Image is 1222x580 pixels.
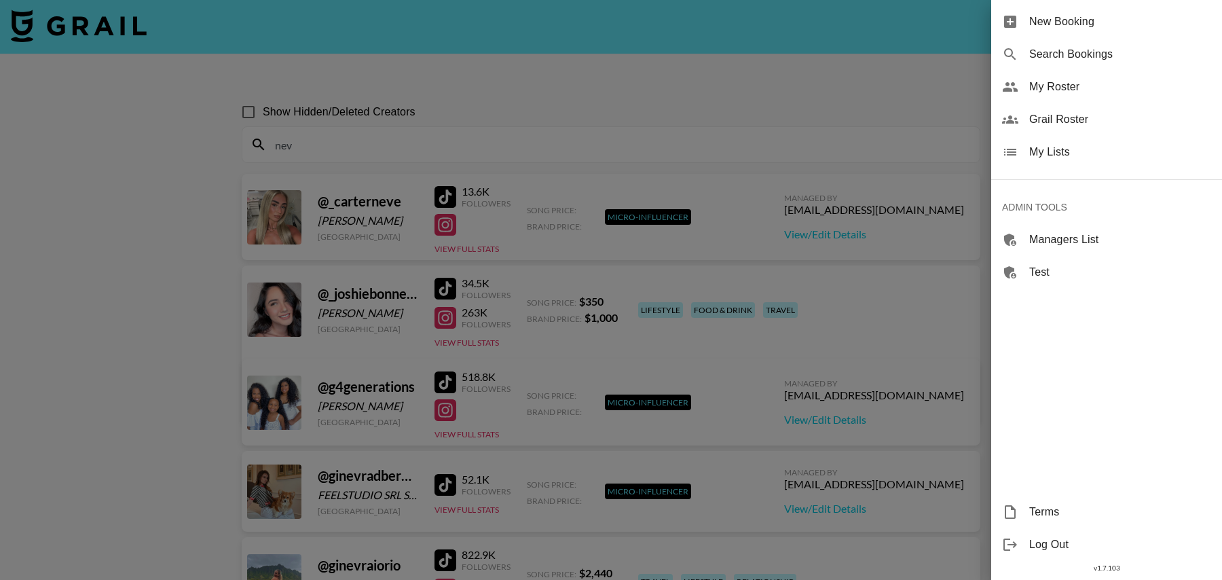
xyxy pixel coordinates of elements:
[991,223,1222,256] div: Managers List
[1029,14,1211,30] span: New Booking
[991,528,1222,561] div: Log Out
[991,561,1222,575] div: v 1.7.103
[1029,537,1211,553] span: Log Out
[1029,264,1211,280] span: Test
[991,256,1222,289] div: Test
[991,5,1222,38] div: New Booking
[1029,111,1211,128] span: Grail Roster
[1029,46,1211,62] span: Search Bookings
[991,136,1222,168] div: My Lists
[1029,232,1211,248] span: Managers List
[991,191,1222,223] div: ADMIN TOOLS
[1029,79,1211,95] span: My Roster
[1029,144,1211,160] span: My Lists
[991,38,1222,71] div: Search Bookings
[991,71,1222,103] div: My Roster
[991,496,1222,528] div: Terms
[991,103,1222,136] div: Grail Roster
[1029,504,1211,520] span: Terms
